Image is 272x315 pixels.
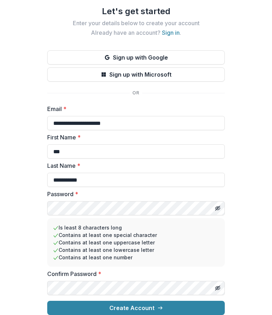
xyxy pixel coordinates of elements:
[47,301,225,315] button: Create Account
[162,29,180,36] a: Sign in
[47,29,225,36] h2: Already have an account? .
[53,254,219,261] li: Contains at least one number
[212,203,223,214] button: Toggle password visibility
[47,67,225,82] button: Sign up with Microsoft
[212,282,223,294] button: Toggle password visibility
[47,50,225,65] button: Sign up with Google
[47,105,221,113] label: Email
[53,246,219,254] li: Contains at least one lowercase letter
[47,190,221,198] label: Password
[53,224,219,231] li: Is least 8 characters long
[47,270,221,278] label: Confirm Password
[47,6,225,17] h1: Let's get started
[47,133,221,142] label: First Name
[47,20,225,27] h2: Enter your details below to create your account
[47,161,221,170] label: Last Name
[53,231,219,239] li: Contains at least one special character
[53,239,219,246] li: Contains at least one uppercase letter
